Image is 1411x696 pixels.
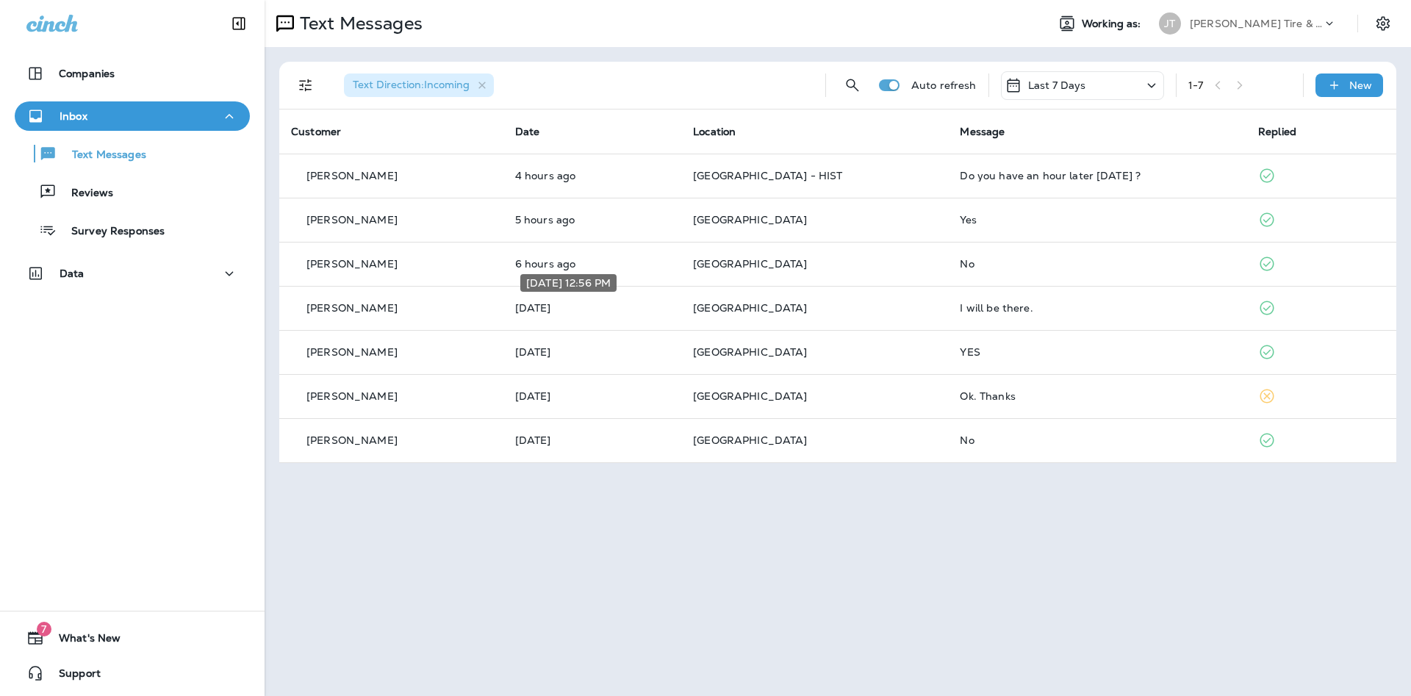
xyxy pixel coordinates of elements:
[960,390,1235,402] div: Ok. Thanks
[306,258,398,270] p: [PERSON_NAME]
[515,434,669,446] p: Oct 8, 2025 09:02 AM
[353,78,470,91] span: Text Direction : Incoming
[59,68,115,79] p: Companies
[1370,10,1396,37] button: Settings
[294,12,423,35] p: Text Messages
[60,110,87,122] p: Inbox
[15,59,250,88] button: Companies
[693,301,807,315] span: [GEOGRAPHIC_DATA]
[306,170,398,182] p: [PERSON_NAME]
[44,632,121,650] span: What's New
[960,125,1005,138] span: Message
[693,213,807,226] span: [GEOGRAPHIC_DATA]
[37,622,51,636] span: 7
[15,176,250,207] button: Reviews
[960,258,1235,270] div: No
[515,170,669,182] p: Oct 15, 2025 11:07 AM
[960,214,1235,226] div: Yes
[838,71,867,100] button: Search Messages
[911,79,977,91] p: Auto refresh
[1258,125,1296,138] span: Replied
[291,71,320,100] button: Filters
[515,214,669,226] p: Oct 15, 2025 10:34 AM
[693,125,736,138] span: Location
[15,259,250,288] button: Data
[515,390,669,402] p: Oct 8, 2025 02:15 PM
[306,434,398,446] p: [PERSON_NAME]
[693,390,807,403] span: [GEOGRAPHIC_DATA]
[15,138,250,169] button: Text Messages
[1190,18,1322,29] p: [PERSON_NAME] Tire & Auto
[57,187,113,201] p: Reviews
[693,257,807,270] span: [GEOGRAPHIC_DATA]
[960,434,1235,446] div: No
[344,73,494,97] div: Text Direction:Incoming
[515,346,669,358] p: Oct 9, 2025 05:21 PM
[15,623,250,653] button: 7What's New
[1082,18,1144,30] span: Working as:
[1028,79,1086,91] p: Last 7 Days
[1188,79,1203,91] div: 1 - 7
[960,346,1235,358] div: YES
[15,215,250,245] button: Survey Responses
[960,170,1235,182] div: Do you have an hour later today ?
[1349,79,1372,91] p: New
[306,302,398,314] p: [PERSON_NAME]
[306,346,398,358] p: [PERSON_NAME]
[60,268,85,279] p: Data
[44,667,101,685] span: Support
[960,302,1235,314] div: I will be there.
[291,125,341,138] span: Customer
[520,274,617,292] div: [DATE] 12:56 PM
[693,169,842,182] span: [GEOGRAPHIC_DATA] - HIST
[515,302,669,314] p: Oct 12, 2025 12:56 PM
[218,9,259,38] button: Collapse Sidebar
[693,434,807,447] span: [GEOGRAPHIC_DATA]
[515,125,540,138] span: Date
[693,345,807,359] span: [GEOGRAPHIC_DATA]
[306,390,398,402] p: [PERSON_NAME]
[15,659,250,688] button: Support
[1159,12,1181,35] div: JT
[57,148,146,162] p: Text Messages
[15,101,250,131] button: Inbox
[57,225,165,239] p: Survey Responses
[306,214,398,226] p: [PERSON_NAME]
[515,258,669,270] p: Oct 15, 2025 09:21 AM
